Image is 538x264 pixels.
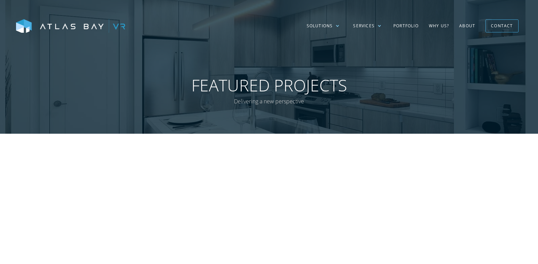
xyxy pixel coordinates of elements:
div: Solutions [307,23,333,29]
p: Delivering a new perspective [150,97,389,106]
img: Atlas Bay VR Logo [16,19,125,33]
div: Contact [491,20,513,31]
div: Services [353,23,375,29]
a: Why US? [424,16,454,36]
a: About [454,16,480,36]
h1: Featured Projects [150,75,389,95]
a: Portfolio [388,16,424,36]
a: Contact [485,19,518,32]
